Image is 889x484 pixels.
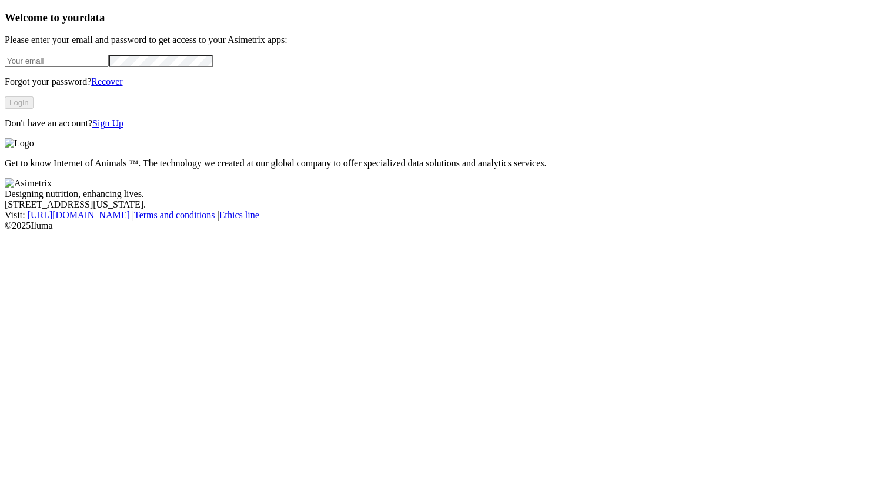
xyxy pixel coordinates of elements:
a: [URL][DOMAIN_NAME] [28,210,130,220]
img: Logo [5,138,34,149]
a: Sign Up [92,118,123,128]
h3: Welcome to your [5,11,884,24]
p: Please enter your email and password to get access to your Asimetrix apps: [5,35,884,45]
p: Forgot your password? [5,76,884,87]
p: Get to know Internet of Animals ™. The technology we created at our global company to offer speci... [5,158,884,169]
a: Recover [91,76,122,86]
div: Visit : | | [5,210,884,221]
p: Don't have an account? [5,118,884,129]
div: [STREET_ADDRESS][US_STATE]. [5,199,884,210]
input: Your email [5,55,109,67]
button: Login [5,96,34,109]
div: © 2025 Iluma [5,221,884,231]
a: Ethics line [219,210,259,220]
a: Terms and conditions [134,210,215,220]
span: data [84,11,105,24]
img: Asimetrix [5,178,52,189]
div: Designing nutrition, enhancing lives. [5,189,884,199]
